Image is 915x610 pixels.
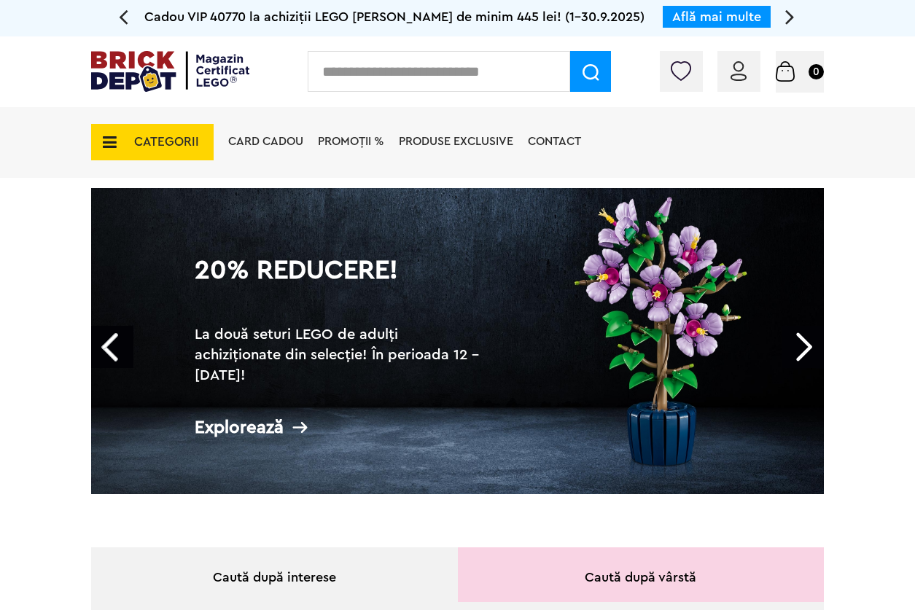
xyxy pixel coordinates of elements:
span: Cadou VIP 40770 la achiziții LEGO [PERSON_NAME] de minim 445 lei! (1-30.9.2025) [144,10,645,23]
a: 20% Reducere!La două seturi LEGO de adulți achiziționate din selecție! În perioada 12 - [DATE]!Ex... [91,188,824,494]
a: Card Cadou [228,136,303,147]
h2: La două seturi LEGO de adulți achiziționate din selecție! În perioada 12 - [DATE]! [195,324,486,386]
a: Află mai multe [672,10,761,23]
div: Caută după vârstă [458,547,825,602]
h1: 20% Reducere! [195,257,486,310]
a: Produse exclusive [399,136,513,147]
a: Prev [91,326,133,368]
a: Contact [528,136,581,147]
div: Explorează [195,418,486,437]
a: PROMOȚII % [318,136,384,147]
small: 0 [809,64,824,79]
span: CATEGORII [134,136,199,148]
a: Next [782,326,824,368]
div: Caută după interese [91,547,458,602]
